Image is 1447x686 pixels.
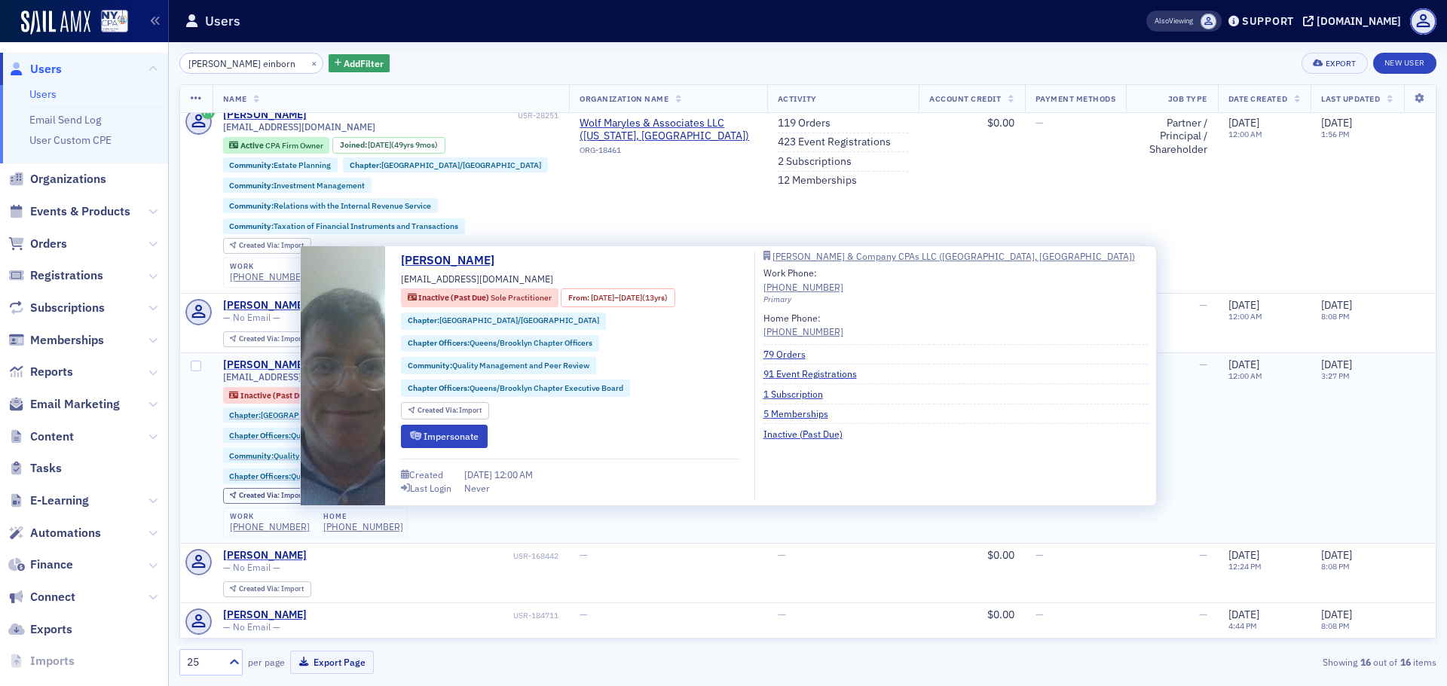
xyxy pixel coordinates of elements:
div: – (13yrs) [591,292,668,304]
div: Community: [223,157,338,172]
span: [DATE] [368,139,391,150]
span: CPA Firm Owner [265,140,323,151]
span: Content [30,428,74,445]
span: Tasks [30,460,62,477]
span: Memberships [30,332,104,349]
div: (49yrs 9mos) [368,140,438,150]
span: Events & Products [30,203,130,220]
span: [DATE] [1228,298,1259,312]
span: Community : [229,450,274,461]
time: 12:00 AM [1228,130,1262,140]
div: Work Phone: [763,266,843,294]
a: [PERSON_NAME] [223,549,307,563]
div: Community: [223,218,466,233]
span: — [778,608,786,621]
span: Email Marketing [30,396,120,413]
img: SailAMX [21,11,90,35]
div: Chapter: [223,407,428,422]
div: [PHONE_NUMBER] [230,521,310,532]
a: Community:Investment Management [229,181,365,191]
a: [PERSON_NAME] [223,608,307,622]
span: — [1199,298,1207,312]
span: Created Via : [239,334,281,343]
a: Organizations [8,171,106,188]
a: Wolf Maryles & Associates LLC ([US_STATE], [GEOGRAPHIC_DATA]) [580,117,756,143]
div: Primary [763,294,1149,306]
div: [PERSON_NAME] [223,299,307,313]
label: per page [248,655,285,669]
div: Active: Active: CPA Firm Owner [223,137,330,154]
div: Chapter: [401,313,606,330]
div: Import [239,492,304,500]
div: Import [239,335,304,343]
span: Chapter Officers : [408,337,470,348]
span: Chapter Officers : [229,430,291,441]
time: 4:44 PM [1228,620,1257,631]
a: [PHONE_NUMBER] [763,280,843,294]
span: Organizations [30,171,106,188]
a: 79 Orders [763,347,817,361]
time: 1:56 PM [1321,130,1350,140]
time: 12:00 AM [1228,370,1262,381]
span: [DATE] [1321,116,1352,130]
h1: Users [205,12,240,30]
a: Chapter Officers:Queens/Brooklyn Chapter Executive Board [229,471,445,481]
a: [PHONE_NUMBER] [763,325,843,338]
span: Chapter : [350,160,381,170]
a: Users [29,87,57,101]
span: [DATE] [1321,298,1352,312]
span: Activity [778,93,817,104]
div: Never [464,481,490,495]
div: Support [1242,14,1294,28]
div: Community: [223,178,372,193]
div: ORG-18461 [580,146,756,161]
a: Chapter:[GEOGRAPHIC_DATA]/[GEOGRAPHIC_DATA] [229,410,421,420]
a: Community:Quality Management and Peer Review [229,451,411,461]
div: USR-168442 [309,551,558,561]
a: Chapter Officers:Queens/Brooklyn Chapter Officers [229,431,414,441]
span: — [580,548,588,562]
div: Created Via: Import [223,581,311,597]
a: Reports [8,364,73,380]
a: New User [1373,53,1436,74]
a: Active CPA Firm Owner [229,140,323,150]
span: Joined : [340,140,369,150]
span: [DATE] [1321,608,1352,621]
div: Community: [401,357,596,374]
div: USR-184711 [309,611,558,620]
span: Organization Name [580,93,668,104]
div: [PERSON_NAME] & Company CPAs LLC ([GEOGRAPHIC_DATA], [GEOGRAPHIC_DATA]) [772,252,1135,261]
div: Created [409,471,443,479]
a: [PHONE_NUMBER] [323,521,403,532]
span: Chapter : [229,410,261,420]
div: Also [1155,16,1169,26]
a: [PERSON_NAME] [223,108,307,122]
time: 12:00 AM [1228,311,1262,322]
div: [PHONE_NUMBER] [230,271,310,282]
a: Community:Quality Management and Peer Review [408,360,589,372]
span: — [1199,358,1207,371]
div: Chapter Officers: [223,428,421,443]
a: 119 Orders [778,117,831,130]
a: Imports [8,653,75,669]
a: Inactive (Past Due) [763,427,854,441]
span: — [1036,116,1044,130]
div: work [230,262,310,271]
span: Add Filter [344,56,384,70]
div: 25 [187,654,220,670]
span: Account Credit [929,93,1001,104]
div: Joined: 1975-12-09 00:00:00 [332,137,445,154]
a: Chapter Officers:Queens/Brooklyn Chapter Executive Board [408,383,623,395]
span: Community : [408,360,452,370]
div: Import [239,242,304,250]
span: — No Email — [223,312,280,323]
span: — No Email — [223,621,280,633]
a: Email Send Log [29,113,101,127]
a: [PERSON_NAME] [401,252,506,270]
a: Email Marketing [8,396,120,413]
span: — [580,608,588,621]
button: × [307,56,321,69]
a: User Custom CPE [29,133,112,147]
